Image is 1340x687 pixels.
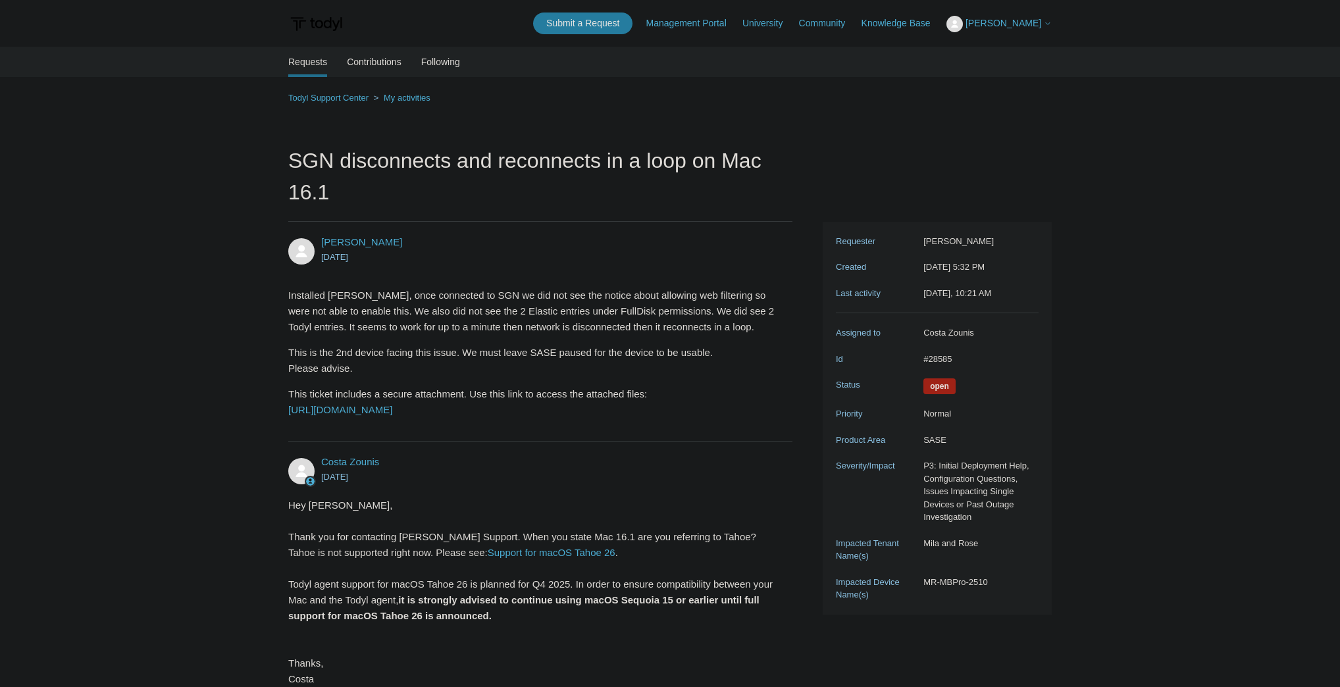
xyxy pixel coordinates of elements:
[923,288,991,298] time: 10/03/2025, 10:21
[533,13,632,34] a: Submit a Request
[836,378,917,392] dt: Status
[917,407,1039,420] dd: Normal
[321,472,348,482] time: 10/01/2025, 17:41
[917,235,1039,248] dd: [PERSON_NAME]
[836,235,917,248] dt: Requester
[917,434,1039,447] dd: SASE
[488,547,615,558] a: Support for macOS Tahoe 26
[288,93,369,103] a: Todyl Support Center
[836,287,917,300] dt: Last activity
[288,12,344,36] img: Todyl Support Center Help Center home page
[923,262,985,272] time: 10/01/2025, 17:32
[347,47,401,77] a: Contributions
[288,288,779,335] p: Installed [PERSON_NAME], once connected to SGN we did not see the notice about allowing web filte...
[288,345,779,376] p: This is the 2nd device facing this issue. We must leave SASE paused for the device to be usable. ...
[288,145,792,222] h1: SGN disconnects and reconnects in a loop on Mac 16.1
[321,236,402,247] a: [PERSON_NAME]
[946,16,1052,32] button: [PERSON_NAME]
[917,459,1039,524] dd: P3: Initial Deployment Help, Configuration Questions, Issues Impacting Single Devices or Past Out...
[836,353,917,366] dt: Id
[836,261,917,274] dt: Created
[917,326,1039,340] dd: Costa Zounis
[836,434,917,447] dt: Product Area
[371,93,430,103] li: My activities
[836,326,917,340] dt: Assigned to
[966,18,1041,28] span: [PERSON_NAME]
[917,537,1039,550] dd: Mila and Rose
[836,459,917,472] dt: Severity/Impact
[836,537,917,563] dt: Impacted Tenant Name(s)
[288,47,327,77] li: Requests
[421,47,460,77] a: Following
[836,407,917,420] dt: Priority
[288,594,760,621] strong: it is strongly advised to continue using macOS Sequoia 15 or earlier until full support for macOS...
[288,497,779,687] div: Hey [PERSON_NAME], Thank you for contacting [PERSON_NAME] Support. When you state Mac 16.1 are yo...
[288,404,392,415] a: [URL][DOMAIN_NAME]
[288,386,779,418] p: This ticket includes a secure attachment. Use this link to access the attached files:
[384,93,430,103] a: My activities
[321,456,379,467] a: Costa Zounis
[321,252,348,262] time: 10/01/2025, 17:32
[646,16,740,30] a: Management Portal
[917,576,1039,589] dd: MR-MBPro-2510
[923,378,956,394] span: We are working on a response for you
[917,353,1039,366] dd: #28585
[321,236,402,247] span: Tim Schoeller
[862,16,944,30] a: Knowledge Base
[742,16,796,30] a: University
[799,16,859,30] a: Community
[836,576,917,601] dt: Impacted Device Name(s)
[288,93,371,103] li: Todyl Support Center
